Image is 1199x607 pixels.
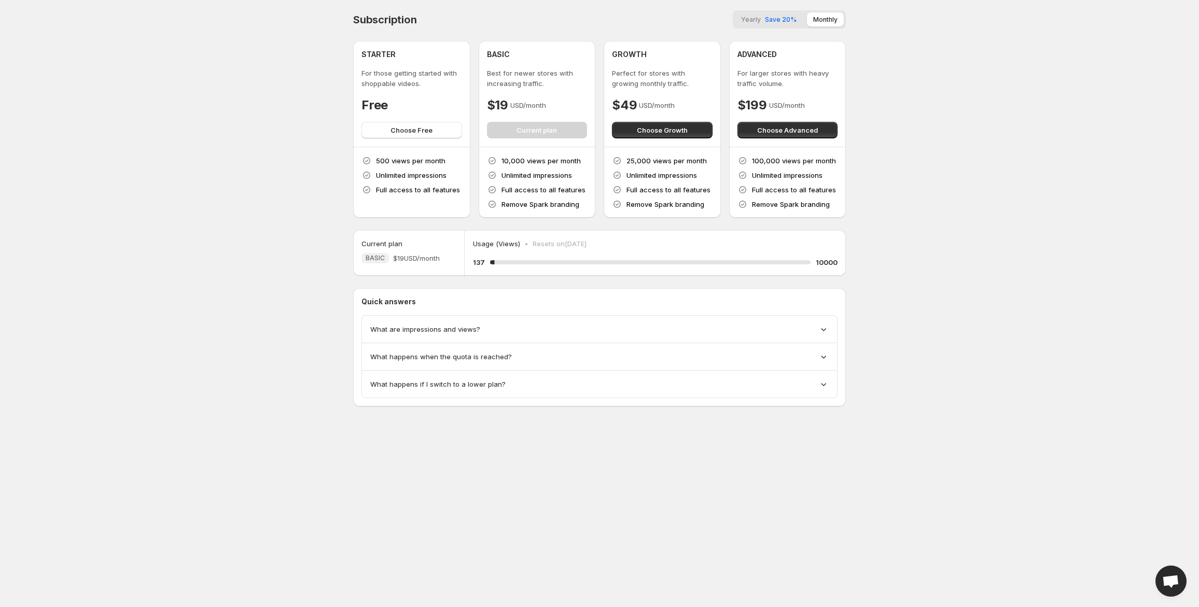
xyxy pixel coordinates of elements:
button: Monthly [807,12,844,26]
span: BASIC [366,254,385,262]
p: Resets on [DATE] [533,238,587,249]
p: 25,000 views per month [626,156,707,166]
p: Unlimited impressions [626,170,697,180]
p: Remove Spark branding [752,199,830,209]
p: 100,000 views per month [752,156,836,166]
p: Unlimited impressions [752,170,822,180]
p: • [524,238,528,249]
h4: Subscription [353,13,417,26]
p: 500 views per month [376,156,445,166]
p: Full access to all features [626,185,710,195]
a: Open chat [1155,566,1187,597]
h5: 137 [473,257,485,267]
span: Choose Free [391,125,433,135]
span: $19 USD/month [393,253,440,263]
h4: $49 [612,97,637,114]
p: USD/month [639,100,675,110]
p: Full access to all features [376,185,460,195]
h4: Free [361,97,388,114]
h4: $199 [737,97,767,114]
p: Unlimited impressions [501,170,572,180]
h4: ADVANCED [737,49,777,60]
p: Perfect for stores with growing monthly traffic. [612,68,713,89]
h4: $19 [487,97,508,114]
p: Quick answers [361,297,838,307]
span: Yearly [741,16,761,23]
span: Choose Advanced [757,125,818,135]
button: YearlySave 20% [735,12,803,26]
button: Choose Advanced [737,122,838,138]
span: Save 20% [765,16,797,23]
p: Usage (Views) [473,238,520,249]
h4: BASIC [487,49,510,60]
p: 10,000 views per month [501,156,581,166]
span: What happens if I switch to a lower plan? [370,379,506,389]
h5: 10000 [816,257,838,267]
h5: Current plan [361,238,402,249]
p: Best for newer stores with increasing traffic. [487,68,588,89]
h4: GROWTH [612,49,647,60]
p: Full access to all features [501,185,585,195]
p: Remove Spark branding [626,199,704,209]
button: Choose Free [361,122,462,138]
p: USD/month [769,100,805,110]
h4: STARTER [361,49,396,60]
button: Choose Growth [612,122,713,138]
span: What happens when the quota is reached? [370,351,512,362]
p: USD/month [510,100,546,110]
p: Full access to all features [752,185,836,195]
p: For larger stores with heavy traffic volume. [737,68,838,89]
p: For those getting started with shoppable videos. [361,68,462,89]
p: Remove Spark branding [501,199,579,209]
p: Unlimited impressions [376,170,447,180]
span: Choose Growth [637,125,688,135]
span: What are impressions and views? [370,324,480,334]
